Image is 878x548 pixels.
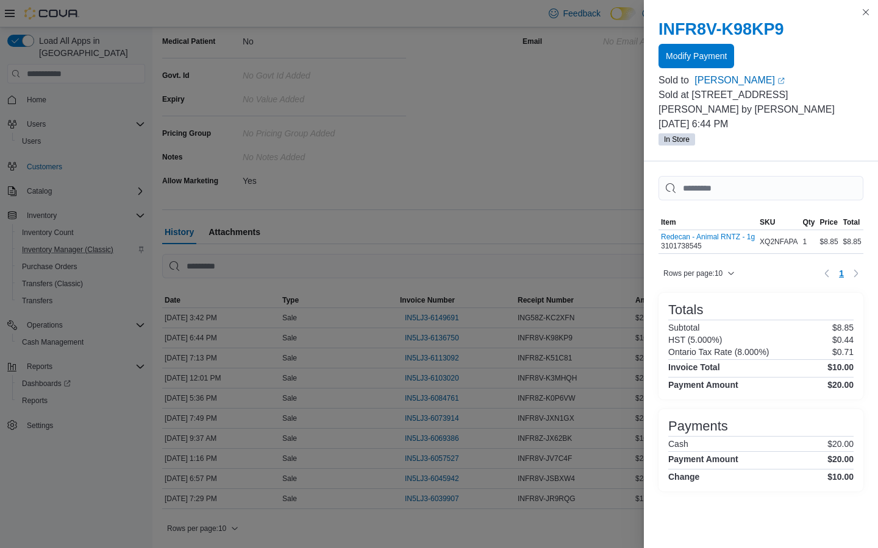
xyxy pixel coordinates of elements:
[819,264,863,283] nav: Pagination for table: MemoryTable from EuiInMemoryTable
[832,323,854,332] p: $8.85
[819,266,834,281] button: Previous page
[818,234,841,249] div: $8.85
[760,237,798,247] span: XQ2NFAPA
[668,419,728,434] h3: Payments
[827,380,854,390] h4: $20.00
[858,5,873,19] button: Close this dialog
[666,50,727,62] span: Modify Payment
[659,176,863,200] input: This is a search bar. As you type, the results lower in the page will automatically filter.
[659,44,734,68] button: Modify Payment
[668,454,738,464] h4: Payment Amount
[659,117,863,132] p: [DATE] 6:44 PM
[801,215,818,230] button: Qty
[803,217,815,227] span: Qty
[757,215,800,230] button: SKU
[659,88,863,117] p: Sold at [STREET_ADDRESS][PERSON_NAME] by [PERSON_NAME]
[818,215,841,230] button: Price
[841,234,864,249] div: $8.85
[668,380,738,390] h4: Payment Amount
[777,77,785,85] svg: External link
[661,217,676,227] span: Item
[801,234,818,249] div: 1
[832,335,854,345] p: $0.44
[663,269,723,278] span: Rows per page : 10
[841,215,864,230] button: Total
[694,73,863,88] a: [PERSON_NAME]External link
[827,454,854,464] h4: $20.00
[827,362,854,372] h4: $10.00
[668,347,769,357] h6: Ontario Tax Rate (8.000%)
[839,267,844,279] span: 1
[659,73,692,88] div: Sold to
[820,217,838,227] span: Price
[827,439,854,449] p: $20.00
[834,264,849,283] ul: Pagination for table: MemoryTable from EuiInMemoryTable
[668,335,722,345] h6: HST (5.000%)
[659,19,863,39] h2: INFR8V-K98KP9
[668,362,720,372] h4: Invoice Total
[832,347,854,357] p: $0.71
[668,323,699,332] h6: Subtotal
[659,266,740,281] button: Rows per page:10
[659,215,757,230] button: Item
[661,233,755,251] div: 3101738545
[834,264,849,283] button: Page 1 of 1
[760,217,775,227] span: SKU
[843,217,860,227] span: Total
[827,472,854,482] h4: $10.00
[659,133,695,146] span: In Store
[849,266,863,281] button: Next page
[661,233,755,241] button: Redecan - Animal RNTZ - 1g
[668,439,688,449] h6: Cash
[664,134,690,145] span: In Store
[668,303,703,317] h3: Totals
[668,472,699,482] h4: Change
